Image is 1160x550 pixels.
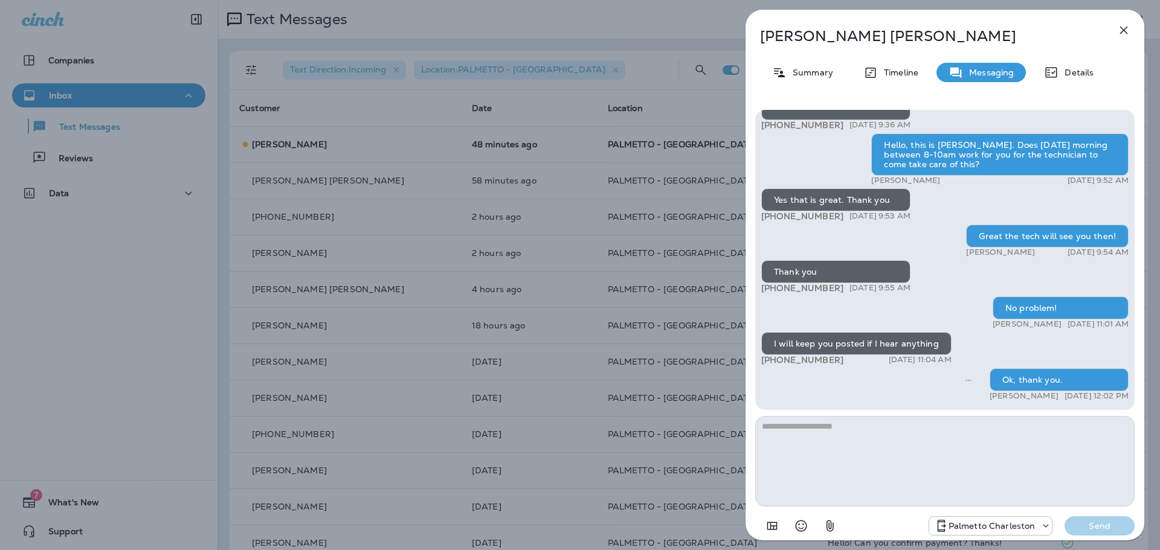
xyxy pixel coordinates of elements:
[789,514,813,538] button: Select an emoji
[849,120,910,130] p: [DATE] 9:36 AM
[993,319,1062,329] p: [PERSON_NAME]
[760,514,784,538] button: Add in a premade template
[1065,391,1129,401] p: [DATE] 12:02 PM
[1068,319,1129,329] p: [DATE] 11:01 AM
[849,283,910,293] p: [DATE] 9:55 AM
[963,68,1014,77] p: Messaging
[966,225,1129,248] div: Great the tech will see you then!
[761,211,843,222] span: [PHONE_NUMBER]
[787,68,833,77] p: Summary
[761,260,910,283] div: Thank you
[760,28,1090,45] p: [PERSON_NAME] [PERSON_NAME]
[871,133,1129,176] div: Hello, this is [PERSON_NAME]. Does [DATE] morning between 8-10am work for you for the technician ...
[878,68,918,77] p: Timeline
[1058,68,1094,77] p: Details
[990,391,1058,401] p: [PERSON_NAME]
[1068,248,1129,257] p: [DATE] 9:54 AM
[761,354,843,365] span: [PHONE_NUMBER]
[889,355,952,365] p: [DATE] 11:04 AM
[990,368,1129,391] div: Ok, thank you.
[993,296,1129,319] div: No problem!
[871,176,940,185] p: [PERSON_NAME]
[966,248,1035,257] p: [PERSON_NAME]
[1068,176,1129,185] p: [DATE] 9:52 AM
[949,521,1036,531] p: Palmetto Charleston
[761,120,843,130] span: [PHONE_NUMBER]
[965,374,971,385] span: Sent
[849,211,910,221] p: [DATE] 9:53 AM
[761,332,952,355] div: I will keep you posted if I hear anything
[761,188,910,211] div: Yes that is great. Thank you
[761,283,843,293] span: [PHONE_NUMBER]
[929,519,1052,533] div: +1 (843) 277-8322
